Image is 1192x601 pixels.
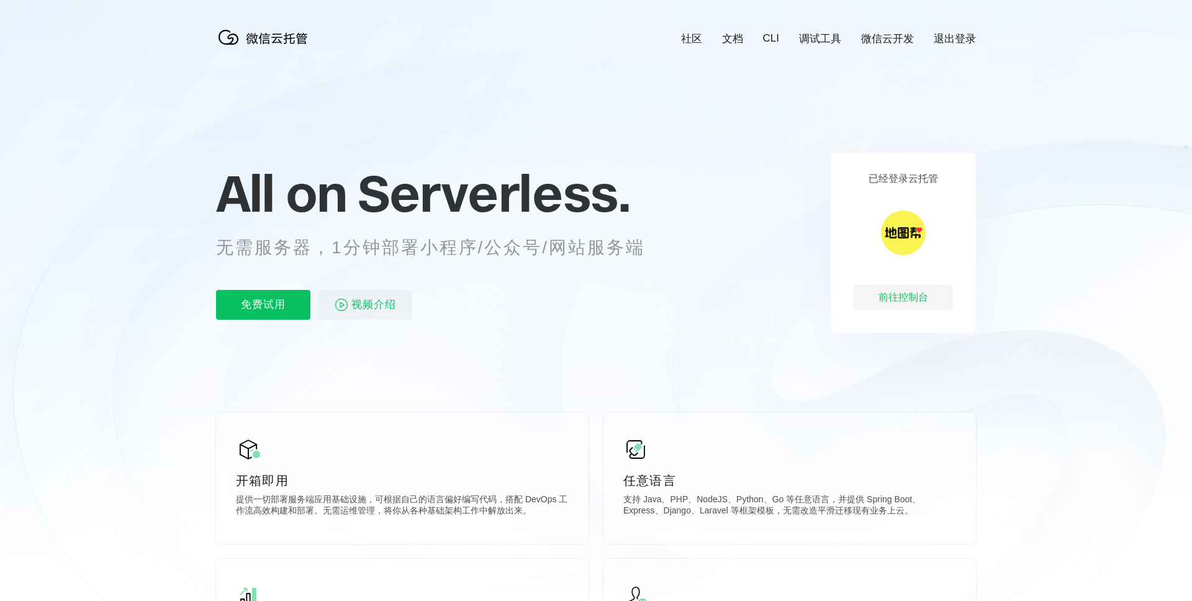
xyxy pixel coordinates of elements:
div: 前往控制台 [854,285,953,310]
a: 微信云托管 [216,41,315,52]
p: 免费试用 [216,290,310,320]
a: 文档 [722,32,743,46]
a: 退出登录 [934,32,976,46]
p: 开箱即用 [236,472,569,489]
a: 社区 [681,32,702,46]
a: CLI [763,32,779,45]
span: All on [216,162,346,224]
p: 任意语言 [623,472,956,489]
p: 提供一切部署服务端应用基础设施，可根据自己的语言偏好编写代码，搭配 DevOps 工作流高效构建和部署。无需运维管理，将你从各种基础架构工作中解放出来。 [236,494,569,519]
span: 视频介绍 [351,290,396,320]
p: 已经登录云托管 [869,173,938,186]
img: video_play.svg [334,297,349,312]
a: 调试工具 [799,32,841,46]
p: 支持 Java、PHP、NodeJS、Python、Go 等任意语言，并提供 Spring Boot、Express、Django、Laravel 等框架模板，无需改造平滑迁移现有业务上云。 [623,494,956,519]
span: Serverless. [358,162,630,224]
p: 无需服务器，1分钟部署小程序/公众号/网站服务端 [216,235,668,260]
img: 微信云托管 [216,25,315,50]
a: 微信云开发 [861,32,914,46]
